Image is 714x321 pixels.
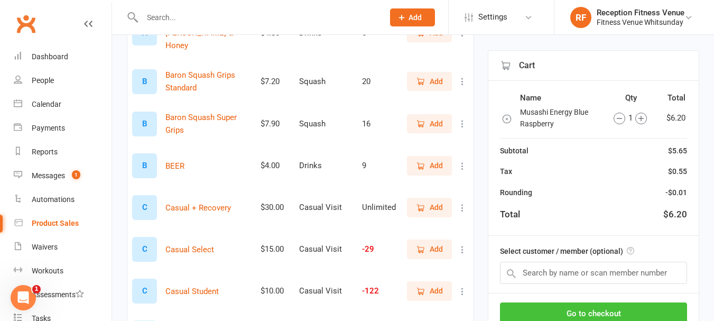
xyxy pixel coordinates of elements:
a: Automations [14,188,112,212]
div: Tax [500,166,512,177]
button: Casual Student [165,285,219,298]
iframe: Intercom live chat [11,285,36,310]
div: Subtotal [500,145,528,157]
button: BEER [165,160,184,172]
a: Product Sales [14,212,112,235]
div: Reception Fitness Venue [597,8,684,17]
button: Add [390,8,435,26]
div: Set product image [132,69,157,94]
div: Waivers [32,243,58,251]
div: Fitness Venue Whitsunday [597,17,684,27]
a: Assessments [14,283,112,307]
span: 1 [72,170,80,179]
input: Search... [139,10,376,25]
input: Search by name or scan member number [500,262,687,284]
div: Payments [32,124,65,132]
div: Calendar [32,100,61,108]
div: People [32,76,54,85]
button: Add [407,240,452,259]
td: $6.20 [660,106,686,131]
button: Casual Select [165,243,214,256]
span: Add [409,13,422,22]
div: Casual Visit [299,245,353,254]
span: Add [430,160,443,171]
button: Baron Squash Super Grips [165,111,251,136]
button: Casual + Recovery [165,201,231,214]
div: $4.80 [261,29,290,38]
a: Waivers [14,235,112,259]
div: Casual Visit [299,287,353,296]
span: Add [430,243,443,255]
span: 1 [32,285,41,294]
div: Product Sales [32,219,79,227]
div: Set product image [132,112,157,136]
button: Add [407,198,452,217]
div: 6 [362,29,396,38]
button: Add [407,156,452,175]
th: Total [660,91,686,105]
div: RF [570,7,591,28]
button: Baron Squash Grips Standard [165,69,251,94]
div: Rounding [500,187,532,198]
div: Drinks [299,29,353,38]
a: Workouts [14,259,112,283]
div: Messages [32,171,65,180]
div: Drinks [299,161,353,170]
span: Add [430,201,443,213]
div: $7.90 [261,120,290,129]
div: 1 [604,112,657,124]
th: Qty [604,91,659,105]
a: Calendar [14,93,112,116]
span: Add [430,76,443,87]
a: Payments [14,116,112,140]
div: $30.00 [261,203,290,212]
a: Reports [14,140,112,164]
div: Cart [488,51,699,81]
div: -29 [362,245,396,254]
div: -$0.01 [665,187,687,198]
a: Clubworx [13,11,39,37]
div: $10.00 [261,287,290,296]
div: $4.00 [261,161,290,170]
div: Automations [32,195,75,204]
div: 20 [362,77,396,86]
div: Set product image [132,195,157,220]
button: Add [407,114,452,133]
div: $0.55 [668,166,687,177]
button: Add [407,281,452,300]
div: Casual Visit [299,203,353,212]
button: Add [407,72,452,91]
div: Total [500,207,520,222]
span: Add [430,285,443,297]
div: $6.20 [663,207,687,222]
div: Squash [299,120,353,129]
div: 9 [362,161,396,170]
div: Assessments [32,290,84,299]
a: Dashboard [14,45,112,69]
a: Messages 1 [14,164,112,188]
span: Settings [478,5,507,29]
div: $15.00 [261,245,290,254]
div: Dashboard [32,52,68,61]
div: Workouts [32,267,63,275]
div: Set product image [132,279,157,304]
label: Select customer / member (optional) [500,245,634,257]
div: Reports [32,148,58,156]
div: Squash [299,77,353,86]
div: $5.65 [668,145,687,157]
span: Add [430,118,443,130]
div: 16 [362,120,396,129]
th: Name [520,91,602,105]
a: People [14,69,112,93]
div: $7.20 [261,77,290,86]
div: Set product image [132,153,157,178]
div: Set product image [132,237,157,262]
div: -122 [362,287,396,296]
div: Unlimited [362,203,396,212]
td: Musashi Energy Blue Raspberry [520,106,602,131]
